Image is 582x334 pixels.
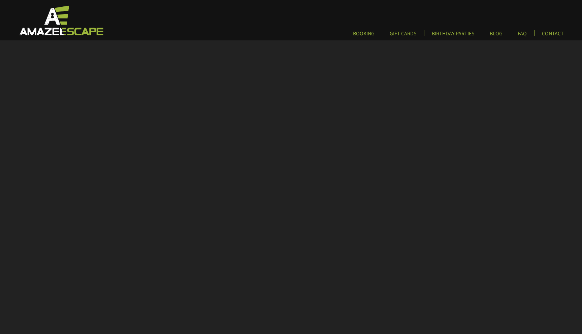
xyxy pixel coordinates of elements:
a: BOOKING [348,30,380,41]
a: BIRTHDAY PARTIES [426,30,480,41]
a: BLOG [484,30,508,41]
a: GIFT CARDS [384,30,422,41]
a: CONTACT [537,30,569,41]
a: FAQ [512,30,532,41]
img: Escape Room Game in Boston Area [11,5,110,36]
